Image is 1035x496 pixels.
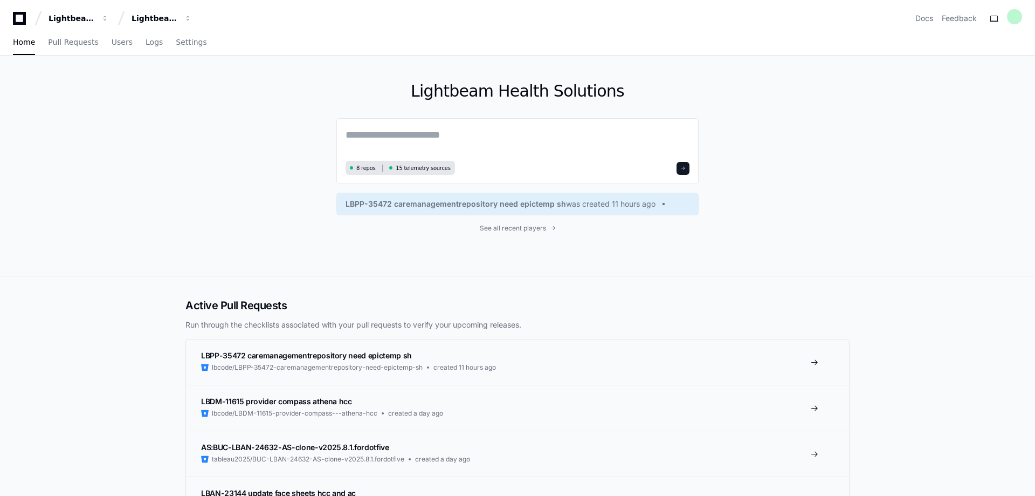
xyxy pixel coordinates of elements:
[336,81,699,101] h1: Lightbeam Health Solutions
[915,13,933,24] a: Docs
[127,9,196,28] button: Lightbeam Health Solutions
[201,397,352,406] span: LBDM-11615 provider compass athena hcc
[185,320,850,330] p: Run through the checklists associated with your pull requests to verify your upcoming releases.
[336,224,699,233] a: See all recent players
[480,224,546,233] span: See all recent players
[146,30,163,55] a: Logs
[48,39,98,45] span: Pull Requests
[201,351,412,360] span: LBPP-35472 caremanagementrepository need epictemp sh
[201,443,389,452] span: AS:BUC-LBAN-24632-AS-clone-v2025.8.1.fordotfive
[212,455,404,464] span: tableau2025/BUC-LBAN-24632-AS-clone-v2025.8.1.fordotfive
[146,39,163,45] span: Logs
[346,199,566,209] span: LBPP-35472 caremanagementrepository need epictemp sh
[112,30,133,55] a: Users
[186,431,849,477] a: AS:BUC-LBAN-24632-AS-clone-v2025.8.1.fordotfivetableau2025/BUC-LBAN-24632-AS-clone-v2025.8.1.ford...
[433,363,496,372] span: created 11 hours ago
[48,30,98,55] a: Pull Requests
[186,385,849,431] a: LBDM-11615 provider compass athena hcclbcode/LBDM-11615-provider-compass---athena-hcccreated a da...
[396,164,450,172] span: 15 telemetry sources
[13,39,35,45] span: Home
[44,9,113,28] button: Lightbeam Health
[176,39,206,45] span: Settings
[346,199,689,209] a: LBPP-35472 caremanagementrepository need epictemp shwas created 11 hours ago
[356,164,376,172] span: 8 repos
[49,13,95,24] div: Lightbeam Health
[132,13,178,24] div: Lightbeam Health Solutions
[942,13,977,24] button: Feedback
[185,298,850,313] h2: Active Pull Requests
[13,30,35,55] a: Home
[112,39,133,45] span: Users
[186,339,849,385] a: LBPP-35472 caremanagementrepository need epictemp shlbcode/LBPP-35472-caremanagementrepository-ne...
[388,409,443,418] span: created a day ago
[566,199,655,209] span: was created 11 hours ago
[212,409,377,418] span: lbcode/LBDM-11615-provider-compass---athena-hcc
[176,30,206,55] a: Settings
[212,363,423,372] span: lbcode/LBPP-35472-caremanagementrepository-need-epictemp-sh
[415,455,470,464] span: created a day ago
